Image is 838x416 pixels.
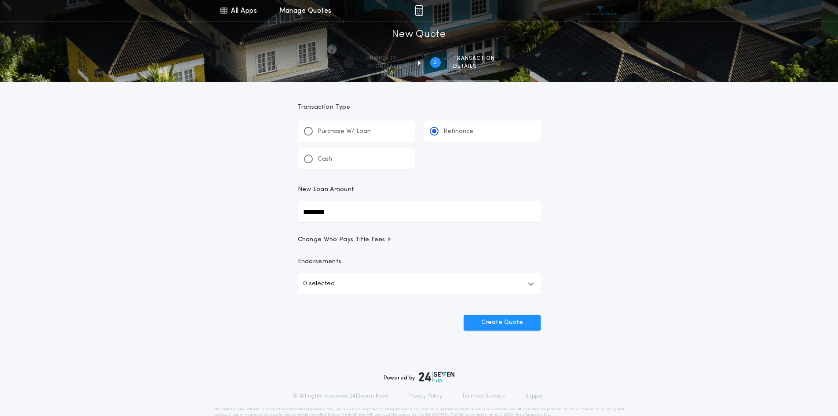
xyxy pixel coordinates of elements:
p: New Loan Amount [298,185,355,194]
p: © All rights reserved. 24|Seven Fees [293,393,388,400]
span: Transaction [453,55,495,62]
p: Endorsements [298,258,541,266]
img: logo [419,372,455,382]
p: Purchase W/ Loan [318,127,371,136]
img: vs-icon [583,6,616,15]
img: img [415,5,423,16]
button: 0 selected [298,273,541,295]
p: 0 selected [303,279,335,289]
input: New Loan Amount [298,201,541,222]
span: Property [366,55,407,62]
h2: 2 [434,59,437,66]
div: Powered by [384,372,455,382]
a: Support [525,393,545,400]
p: Refinance [443,127,473,136]
p: Cash [318,155,332,164]
a: Privacy Policy [407,393,443,400]
h1: New Quote [392,28,446,42]
span: information [366,63,407,70]
a: Terms of Service [462,393,506,400]
button: Change Who Pays Title Fees [298,236,541,244]
span: details [453,63,495,70]
p: Transaction Type [298,103,541,112]
button: Create Quote [464,315,541,331]
span: Change Who Pays Title Fees [298,236,392,244]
